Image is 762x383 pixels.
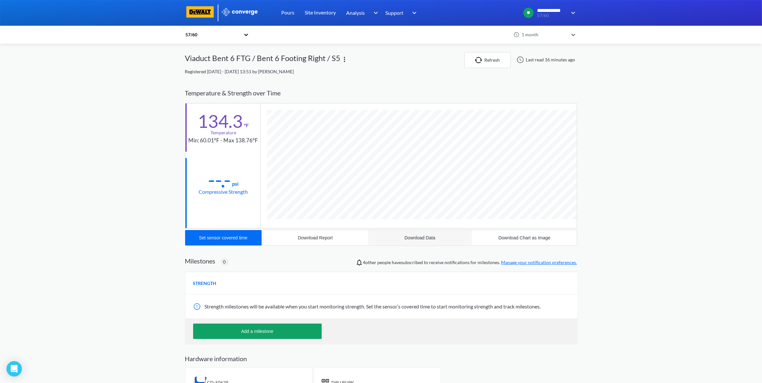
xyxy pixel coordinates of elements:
[464,52,511,68] button: Refresh
[408,9,418,17] img: downArrow.svg
[205,303,541,309] span: Strength milestones will be available when you start monitoring strength. Set the sensor’s covere...
[185,6,215,18] img: logo-dewalt.svg
[346,9,365,17] span: Analysis
[475,57,485,63] img: icon-refresh.svg
[498,235,551,240] div: Download Chart as Image
[501,260,577,265] a: Manage your notification preferences.
[199,188,248,196] div: Compressive Strength
[211,129,236,136] div: Temperature
[341,56,348,63] img: more.svg
[368,230,472,245] button: Download Data
[520,31,568,38] div: 1 month
[513,56,577,64] div: Last read 16 minutes ago
[185,69,294,74] span: Registered [DATE] - [DATE] 13:51 by [PERSON_NAME]
[185,83,577,103] div: Temperature & Strength over Time
[185,52,341,68] div: Viaduct Bent 6 FTG / Bent 6 Footing Right / S5
[263,230,368,245] button: Download Report
[185,257,216,265] h2: Milestones
[472,230,577,245] button: Download Chart as Image
[208,172,231,188] div: --.-
[567,9,577,17] img: downArrow.svg
[198,113,243,129] div: 134.3
[298,235,333,240] div: Download Report
[6,361,22,377] div: Open Intercom Messenger
[363,259,577,266] span: people have subscribed to receive notifications for milestones.
[221,8,258,16] img: logo_ewhite.svg
[355,259,363,266] img: notifications-icon.svg
[514,32,519,38] img: icon-clock.svg
[537,13,567,18] span: 57/60
[369,9,380,17] img: downArrow.svg
[199,235,247,240] div: Set sensor covered time
[363,260,377,265] span: Siobhan Sawyer, TJ Burnley, Jonathon Adams, Trey Triplet
[185,355,577,362] h2: Hardware information
[223,258,226,265] span: 0
[193,280,217,287] span: STRENGTH
[386,9,404,17] span: Support
[185,230,262,245] button: Set sensor covered time
[405,235,435,240] div: Download Data
[193,324,322,339] button: Add a milestone
[189,136,258,145] div: Min: 60.01°F - Max 138.76°F
[185,31,240,38] div: 57/60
